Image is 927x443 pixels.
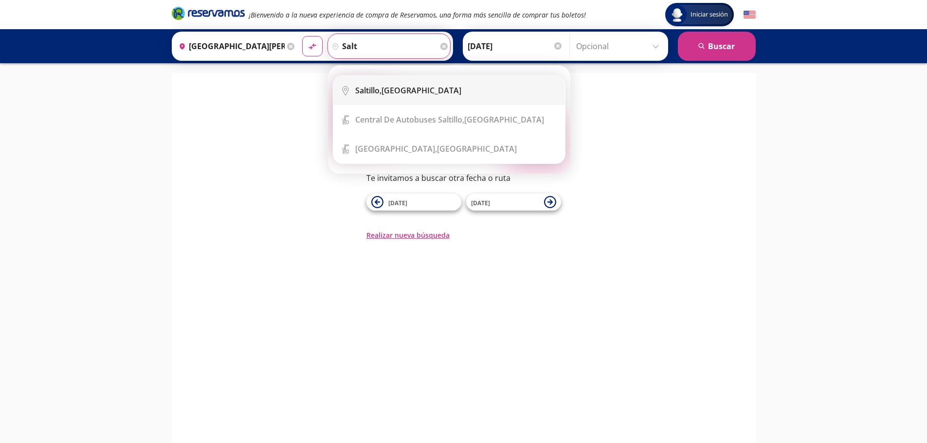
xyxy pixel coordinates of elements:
[355,85,382,96] b: Saltillo,
[471,199,490,207] span: [DATE]
[328,34,438,58] input: Buscar Destino
[355,143,517,154] div: [GEOGRAPHIC_DATA]
[468,34,563,58] input: Elegir Fecha
[355,114,544,125] div: [GEOGRAPHIC_DATA]
[172,6,245,20] i: Brand Logo
[175,34,285,58] input: Buscar Origen
[687,10,732,19] span: Iniciar sesión
[366,172,561,184] p: Te invitamos a buscar otra fecha o ruta
[678,32,756,61] button: Buscar
[172,6,245,23] a: Brand Logo
[366,230,450,240] button: Realizar nueva búsqueda
[355,114,464,125] b: Central de Autobuses Saltillo,
[466,194,561,211] button: [DATE]
[388,199,407,207] span: [DATE]
[744,9,756,21] button: English
[355,143,437,154] b: [GEOGRAPHIC_DATA],
[366,194,461,211] button: [DATE]
[249,10,586,19] em: ¡Bienvenido a la nueva experiencia de compra de Reservamos, una forma más sencilla de comprar tus...
[576,34,663,58] input: Opcional
[355,85,461,96] div: [GEOGRAPHIC_DATA]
